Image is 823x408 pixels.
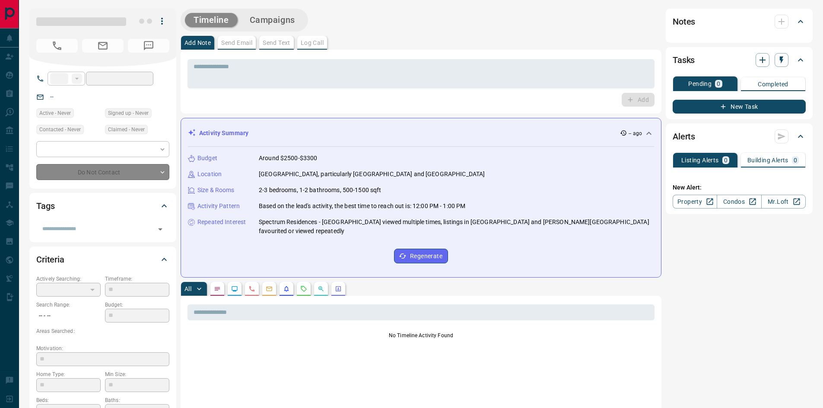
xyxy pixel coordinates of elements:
h2: Tags [36,199,54,213]
span: Contacted - Never [39,125,81,134]
a: Condos [717,195,761,209]
p: Pending [688,81,712,87]
button: New Task [673,100,806,114]
p: 0 [724,157,728,163]
p: Search Range: [36,301,101,309]
span: No Number [128,39,169,53]
p: Timeframe: [105,275,169,283]
a: Mr.Loft [761,195,806,209]
p: Building Alerts [747,157,788,163]
div: Activity Summary-- ago [188,125,654,141]
p: Spectrum Residences - [GEOGRAPHIC_DATA] viewed multiple times, listings in [GEOGRAPHIC_DATA] and ... [259,218,654,236]
p: [GEOGRAPHIC_DATA], particularly [GEOGRAPHIC_DATA] and [GEOGRAPHIC_DATA] [259,170,485,179]
a: Property [673,195,717,209]
h2: Alerts [673,130,695,143]
button: Open [154,223,166,235]
span: No Number [36,39,78,53]
p: 0 [717,81,720,87]
p: Areas Searched: [36,327,169,335]
p: Home Type: [36,370,101,378]
svg: Emails [266,285,273,292]
p: Listing Alerts [681,157,719,163]
a: -- [50,93,54,100]
svg: Agent Actions [335,285,342,292]
p: Motivation: [36,345,169,352]
div: Alerts [673,126,806,147]
div: Do Not Contact [36,164,169,180]
p: Budget: [105,301,169,309]
svg: Calls [248,285,255,292]
div: Tasks [673,50,806,70]
p: 2-3 bedrooms, 1-2 bathrooms, 500-1500 sqft [259,186,381,195]
button: Regenerate [394,249,448,263]
p: Add Note [184,40,211,46]
span: No Email [82,39,124,53]
span: Active - Never [39,109,71,117]
div: Notes [673,11,806,32]
p: Repeated Interest [197,218,246,227]
span: Signed up - Never [108,109,149,117]
p: Beds: [36,396,101,404]
h2: Notes [673,15,695,28]
p: Baths: [105,396,169,404]
span: Claimed - Never [108,125,145,134]
p: Around $2500-$3300 [259,154,317,163]
p: Activity Summary [199,129,248,138]
div: Tags [36,196,169,216]
p: Completed [758,81,788,87]
button: Campaigns [241,13,304,27]
p: New Alert: [673,183,806,192]
p: All [184,286,191,292]
h2: Criteria [36,253,64,266]
svg: Opportunities [318,285,324,292]
div: Criteria [36,249,169,270]
p: Size & Rooms [197,186,235,195]
p: Min Size: [105,370,169,378]
p: Based on the lead's activity, the best time to reach out is: 12:00 PM - 1:00 PM [259,202,465,211]
svg: Lead Browsing Activity [231,285,238,292]
h2: Tasks [673,53,695,67]
svg: Requests [300,285,307,292]
p: Budget [197,154,217,163]
p: -- - -- [36,309,101,323]
button: Timeline [185,13,238,27]
p: Actively Searching: [36,275,101,283]
p: 0 [794,157,797,163]
p: Activity Pattern [197,202,240,211]
p: -- ago [629,130,642,137]
svg: Listing Alerts [283,285,290,292]
svg: Notes [214,285,221,292]
p: Location [197,170,222,179]
p: No Timeline Activity Found [187,332,655,339]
